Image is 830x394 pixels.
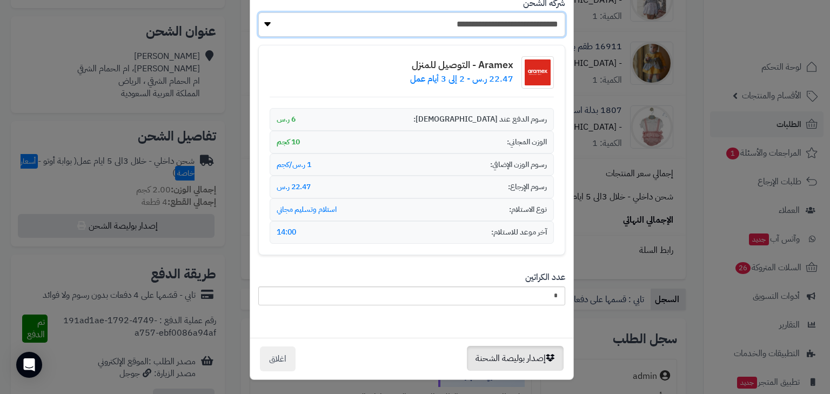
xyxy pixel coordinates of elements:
button: إصدار بوليصة الشحنة [467,346,564,371]
span: آخر موعد للاستلام: [491,227,547,238]
span: نوع الاستلام: [509,204,547,215]
span: 10 كجم [277,137,300,148]
button: اغلاق [260,346,296,371]
span: الوزن المجاني: [507,137,547,148]
span: رسوم الدفع عند [DEMOGRAPHIC_DATA]: [413,114,547,125]
span: استلام وتسليم مجاني [277,204,337,215]
div: Open Intercom Messenger [16,352,42,378]
span: رسوم الوزن الإضافي: [490,159,547,170]
p: 22.47 ر.س - 2 إلى 3 أيام عمل [410,73,513,85]
h4: Aramex - التوصيل للمنزل [410,59,513,70]
span: رسوم الإرجاع: [508,182,547,192]
label: عدد الكراتين [525,271,565,284]
span: 14:00 [277,227,296,238]
span: 22.47 ر.س [277,182,311,192]
img: شعار شركة الشحن [521,56,554,89]
span: 1 ر.س/كجم [277,159,311,170]
span: 6 ر.س [277,114,296,125]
